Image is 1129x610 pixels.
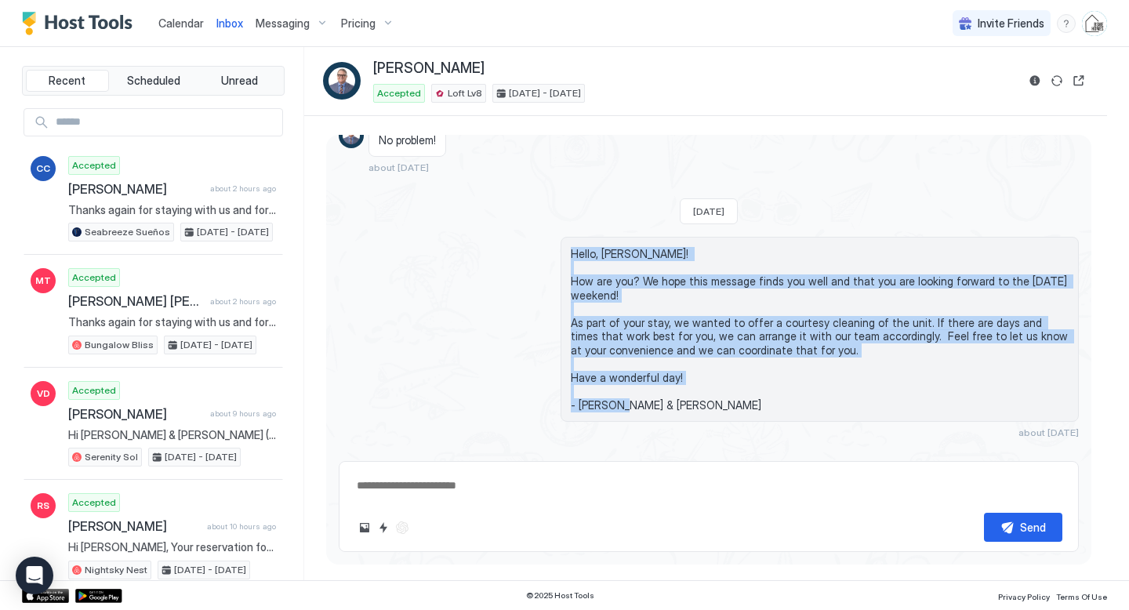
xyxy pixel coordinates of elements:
button: Recent [26,70,109,92]
span: Invite Friends [978,16,1044,31]
span: Inbox [216,16,243,30]
span: Scheduled [127,74,180,88]
button: Upload image [355,518,374,537]
button: Send [984,513,1062,542]
span: [PERSON_NAME] [68,518,201,534]
span: Terms Of Use [1056,592,1107,601]
span: Accepted [72,271,116,285]
span: about [DATE] [1018,427,1079,438]
span: about 2 hours ago [210,296,276,307]
span: Privacy Policy [998,592,1050,601]
span: Accepted [377,86,421,100]
span: [DATE] - [DATE] [197,225,269,239]
div: menu [1057,14,1076,33]
button: Open reservation [1069,71,1088,90]
span: Serenity Sol [85,450,138,464]
span: about 2 hours ago [210,183,276,194]
span: [DATE] - [DATE] [165,450,237,464]
span: Pricing [341,16,376,31]
div: Open Intercom Messenger [16,557,53,594]
a: Inbox [216,15,243,31]
span: Accepted [72,383,116,398]
span: [PERSON_NAME] [373,60,485,78]
span: [PERSON_NAME] [68,181,204,197]
span: Unread [221,74,258,88]
span: Hi ⁨[PERSON_NAME] & [PERSON_NAME] (BSME Homes)⁩! I'll be visiting... I was wondering a recommenda... [68,428,276,442]
span: about 10 hours ago [207,521,276,532]
span: Thanks again for staying with us and for informing us of your departure from [GEOGRAPHIC_DATA] Bl... [68,315,276,329]
div: User profile [1082,11,1107,36]
span: Accepted [72,496,116,510]
span: © 2025 Host Tools [526,590,594,601]
span: CC [36,162,50,176]
span: [PERSON_NAME] [PERSON_NAME] [68,293,204,309]
span: Hello, [PERSON_NAME]! How are you? We hope this message finds you well and that you are looking f... [571,247,1069,412]
button: Quick reply [374,518,393,537]
span: No problem! [379,133,436,147]
span: Hi [PERSON_NAME], Your reservation for Nightsky Nest has been revised to update the check-out dat... [68,540,276,554]
button: Sync reservation [1047,71,1066,90]
span: Recent [49,74,85,88]
span: Calendar [158,16,204,30]
span: VD [37,387,50,401]
span: Messaging [256,16,310,31]
span: Accepted [72,158,116,172]
a: Google Play Store [75,589,122,603]
a: Privacy Policy [998,587,1050,604]
div: Send [1020,519,1046,536]
a: Calendar [158,15,204,31]
span: [DATE] - [DATE] [509,86,581,100]
button: Reservation information [1026,71,1044,90]
span: Loft Lv8 [448,86,482,100]
span: MT [35,274,51,288]
span: [DATE] [693,205,724,217]
span: Thanks again for staying with us and for informing us of your departure from Seabreeze Sueños. Sa... [68,203,276,217]
span: Bungalow Bliss [85,338,154,352]
div: tab-group [22,66,285,96]
span: Nightsky Nest [85,563,147,577]
span: [DATE] - [DATE] [180,338,252,352]
span: [PERSON_NAME] [68,406,204,422]
a: Terms Of Use [1056,587,1107,604]
a: App Store [22,589,69,603]
span: RS [37,499,49,513]
span: about 9 hours ago [210,408,276,419]
span: Seabreeze Sueños [85,225,170,239]
button: Scheduled [112,70,195,92]
a: Host Tools Logo [22,12,140,35]
input: Input Field [49,109,282,136]
button: Unread [198,70,281,92]
span: [DATE] - [DATE] [174,563,246,577]
span: about [DATE] [368,162,429,173]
